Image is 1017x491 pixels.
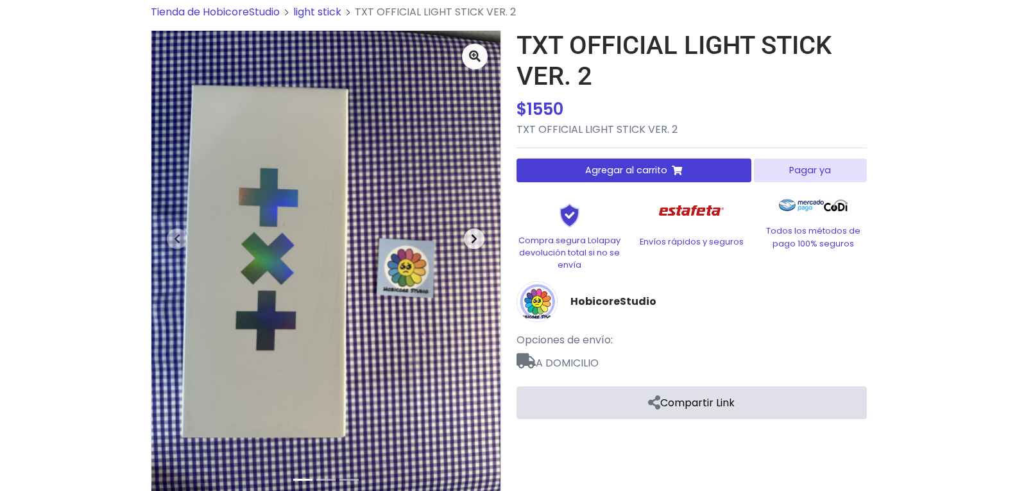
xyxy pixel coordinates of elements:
[517,348,867,371] span: A DOMICILIO
[517,281,558,322] img: HobicoreStudio
[151,4,280,19] a: Tienda de HobicoreStudio
[760,225,867,249] p: Todos los métodos de pago 100% seguros
[517,332,613,347] span: Opciones de envío:
[638,236,745,248] p: Envíos rápidos y seguros
[538,203,602,227] img: Shield
[517,30,867,92] h1: TXT OFFICIAL LIGHT STICK VER. 2
[649,193,734,229] img: Estafeta Logo
[527,98,563,121] span: 1550
[824,193,848,218] img: Codi Logo
[355,4,516,19] span: TXT OFFICIAL LIGHT STICK VER. 2
[293,4,341,19] a: light stick
[517,97,867,122] div: $
[517,159,752,182] button: Agregar al carrito
[779,193,825,218] img: Mercado Pago Logo
[754,159,866,182] button: Pagar ya
[517,234,623,271] p: Compra segura Lolapay devolución total si no se envía
[151,4,867,30] nav: breadcrumb
[570,294,656,309] a: HobicoreStudio
[585,164,667,177] span: Agregar al carrito
[517,386,867,419] a: Compartir Link
[517,122,867,137] p: TXT OFFICIAL LIGHT STICK VER. 2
